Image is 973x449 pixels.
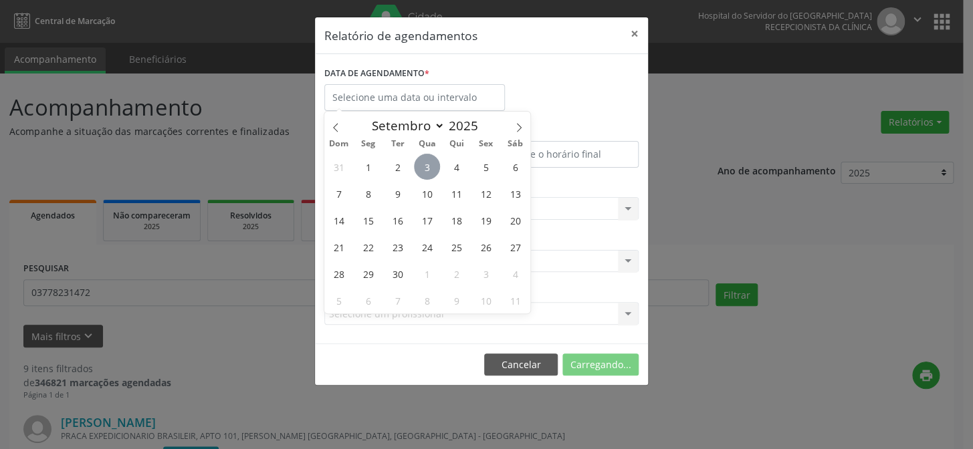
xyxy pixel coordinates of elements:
[383,140,413,148] span: Ter
[355,180,381,206] span: Setembro 8, 2025
[443,234,469,260] span: Setembro 25, 2025
[443,180,469,206] span: Setembro 11, 2025
[355,287,381,313] span: Outubro 6, 2025
[473,207,499,233] span: Setembro 19, 2025
[385,261,411,287] span: Setembro 30, 2025
[414,207,440,233] span: Setembro 17, 2025
[473,261,499,287] span: Outubro 3, 2025
[324,84,505,111] input: Selecione uma data ou intervalo
[326,180,352,206] span: Setembro 7, 2025
[502,180,528,206] span: Setembro 13, 2025
[562,353,639,376] button: Carregando...
[385,154,411,180] span: Setembro 2, 2025
[326,261,352,287] span: Setembro 28, 2025
[443,207,469,233] span: Setembro 18, 2025
[324,63,429,84] label: DATA DE AGENDAMENTO
[324,140,354,148] span: Dom
[443,261,469,287] span: Outubro 2, 2025
[502,154,528,180] span: Setembro 6, 2025
[473,180,499,206] span: Setembro 12, 2025
[484,353,558,376] button: Cancelar
[414,234,440,260] span: Setembro 24, 2025
[443,287,469,313] span: Outubro 9, 2025
[324,27,477,44] h5: Relatório de agendamentos
[414,261,440,287] span: Outubro 1, 2025
[414,154,440,180] span: Setembro 3, 2025
[502,207,528,233] span: Setembro 20, 2025
[471,140,501,148] span: Sex
[473,154,499,180] span: Setembro 5, 2025
[385,234,411,260] span: Setembro 23, 2025
[355,261,381,287] span: Setembro 29, 2025
[385,287,411,313] span: Outubro 7, 2025
[502,287,528,313] span: Outubro 11, 2025
[442,140,471,148] span: Qui
[443,154,469,180] span: Setembro 4, 2025
[502,261,528,287] span: Outubro 4, 2025
[485,120,639,141] label: ATÉ
[413,140,442,148] span: Qua
[385,207,411,233] span: Setembro 16, 2025
[354,140,383,148] span: Seg
[473,234,499,260] span: Setembro 26, 2025
[365,116,445,135] select: Month
[621,17,648,50] button: Close
[326,234,352,260] span: Setembro 21, 2025
[414,180,440,206] span: Setembro 10, 2025
[355,154,381,180] span: Setembro 1, 2025
[414,287,440,313] span: Outubro 8, 2025
[485,141,639,168] input: Selecione o horário final
[326,287,352,313] span: Outubro 5, 2025
[355,207,381,233] span: Setembro 15, 2025
[501,140,530,148] span: Sáb
[473,287,499,313] span: Outubro 10, 2025
[355,234,381,260] span: Setembro 22, 2025
[385,180,411,206] span: Setembro 9, 2025
[502,234,528,260] span: Setembro 27, 2025
[326,207,352,233] span: Setembro 14, 2025
[445,117,489,134] input: Year
[326,154,352,180] span: Agosto 31, 2025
